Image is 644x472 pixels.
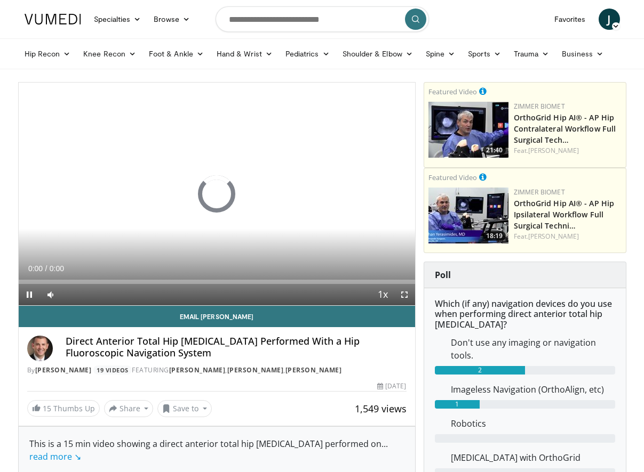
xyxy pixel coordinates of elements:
[43,403,51,413] span: 15
[19,83,415,306] video-js: Video Player
[142,43,210,64] a: Foot & Ankle
[514,188,565,197] a: Zimmer Biomet
[279,43,336,64] a: Pediatrics
[514,112,616,145] a: OrthoGrid Hip AI® - AP Hip Contralateral Workflow Full Surgical Tech…
[216,6,429,32] input: Search topics, interventions
[29,438,388,462] span: ...
[18,43,77,64] a: Hip Recon
[548,9,592,30] a: Favorites
[435,269,451,281] strong: Poll
[599,9,620,30] a: J
[285,365,342,375] a: [PERSON_NAME]
[77,43,142,64] a: Knee Recon
[45,264,47,273] span: /
[428,102,508,158] a: 21:40
[435,366,525,375] div: 2
[428,188,508,243] a: 18:19
[50,264,64,273] span: 0:00
[169,365,226,375] a: [PERSON_NAME]
[443,336,623,362] dd: Don't use any imaging or navigation tools.
[19,284,40,305] button: Pause
[428,188,508,243] img: 503c3a3d-ad76-4115-a5ba-16c0230cde33.150x105_q85_crop-smart_upscale.jpg
[27,336,53,361] img: Avatar
[210,43,279,64] a: Hand & Wrist
[147,9,196,30] a: Browse
[514,232,622,241] div: Feat.
[507,43,556,64] a: Trauma
[528,146,579,155] a: [PERSON_NAME]
[483,145,506,155] span: 21:40
[40,284,61,305] button: Mute
[88,9,148,30] a: Specialties
[19,280,415,284] div: Progress Bar
[28,264,43,273] span: 0:00
[483,231,506,241] span: 18:19
[514,102,565,111] a: Zimmer Biomet
[35,365,92,375] a: [PERSON_NAME]
[29,451,81,462] a: read more ↘
[27,365,407,375] div: By FEATURING , ,
[462,43,507,64] a: Sports
[514,198,615,231] a: OrthoGrid Hip AI® - AP Hip Ipsilateral Workflow Full Surgical Techni…
[372,284,394,305] button: Playback Rate
[514,146,622,156] div: Feat.
[25,14,81,25] img: VuMedi Logo
[443,451,623,464] dd: [MEDICAL_DATA] with OrthoGrid
[443,417,623,430] dd: Robotics
[157,400,212,417] button: Save to
[428,102,508,158] img: 96a9cbbb-25ee-4404-ab87-b32d60616ad7.150x105_q85_crop-smart_upscale.jpg
[394,284,415,305] button: Fullscreen
[428,87,477,96] small: Featured Video
[19,306,415,327] a: Email [PERSON_NAME]
[435,299,615,330] h6: Which (if any) navigation devices do you use when performing direct anterior total hip [MEDICAL_D...
[435,400,480,409] div: 1
[227,365,284,375] a: [PERSON_NAME]
[355,402,407,415] span: 1,549 views
[428,173,477,182] small: Featured Video
[419,43,462,64] a: Spine
[93,365,132,375] a: 19 Videos
[555,43,610,64] a: Business
[66,336,407,359] h4: Direct Anterior Total Hip [MEDICAL_DATA] Performed With a Hip Fluoroscopic Navigation System
[336,43,419,64] a: Shoulder & Elbow
[377,381,406,391] div: [DATE]
[528,232,579,241] a: [PERSON_NAME]
[443,383,623,396] dd: Imageless Navigation (OrthoAlign, etc)
[29,437,404,463] div: This is a 15 min video showing a direct anterior total hip [MEDICAL_DATA] performed on
[27,400,100,417] a: 15 Thumbs Up
[104,400,154,417] button: Share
